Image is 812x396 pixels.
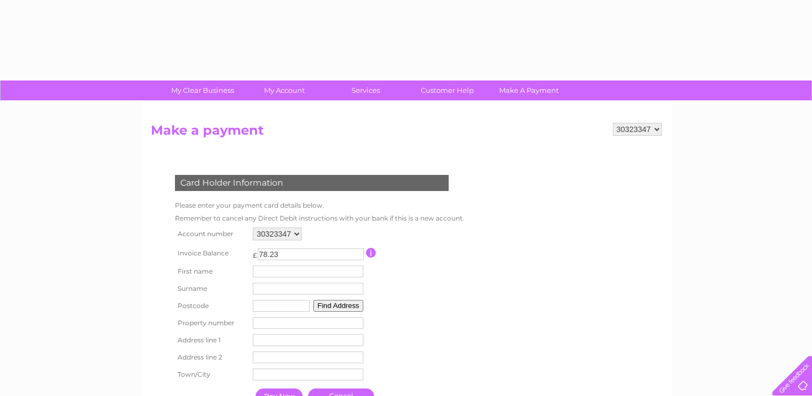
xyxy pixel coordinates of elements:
[172,366,251,383] th: Town/City
[172,225,251,243] th: Account number
[366,248,376,258] input: Information
[175,175,449,191] div: Card Holder Information
[172,332,251,349] th: Address line 1
[253,246,257,259] td: £
[172,263,251,280] th: First name
[313,300,364,312] button: Find Address
[403,80,492,100] a: Customer Help
[151,123,662,143] h2: Make a payment
[172,314,251,332] th: Property number
[485,80,573,100] a: Make A Payment
[240,80,328,100] a: My Account
[172,349,251,366] th: Address line 2
[172,199,467,212] td: Please enter your payment card details below.
[158,80,247,100] a: My Clear Business
[321,80,410,100] a: Services
[172,280,251,297] th: Surname
[172,212,467,225] td: Remember to cancel any Direct Debit instructions with your bank if this is a new account.
[172,243,251,263] th: Invoice Balance
[172,297,251,314] th: Postcode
